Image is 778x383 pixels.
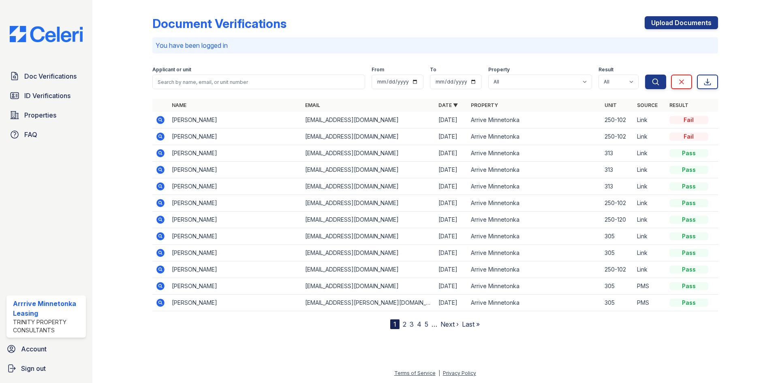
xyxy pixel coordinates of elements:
td: Arrive Minnetonka [468,212,601,228]
td: Link [634,178,666,195]
div: Arrrive Minnetonka Leasing [13,299,83,318]
div: Pass [669,265,708,274]
a: Privacy Policy [443,370,476,376]
td: 250-102 [601,261,634,278]
td: Arrive Minnetonka [468,178,601,195]
a: Date ▼ [438,102,458,108]
td: [PERSON_NAME] [169,162,302,178]
td: [EMAIL_ADDRESS][DOMAIN_NAME] [302,278,435,295]
input: Search by name, email, or unit number [152,75,365,89]
td: Arrive Minnetonka [468,278,601,295]
td: 305 [601,228,634,245]
div: | [438,370,440,376]
div: Pass [669,282,708,290]
label: Result [598,66,613,73]
td: [EMAIL_ADDRESS][DOMAIN_NAME] [302,162,435,178]
td: [PERSON_NAME] [169,212,302,228]
td: [EMAIL_ADDRESS][DOMAIN_NAME] [302,195,435,212]
a: Unit [605,102,617,108]
div: Pass [669,199,708,207]
td: [PERSON_NAME] [169,295,302,311]
td: [PERSON_NAME] [169,228,302,245]
td: Arrive Minnetonka [468,112,601,128]
td: [PERSON_NAME] [169,145,302,162]
div: Fail [669,133,708,141]
td: Link [634,212,666,228]
img: CE_Logo_Blue-a8612792a0a2168367f1c8372b55b34899dd931a85d93a1a3d3e32e68fde9ad4.png [3,26,89,42]
td: 313 [601,162,634,178]
span: Properties [24,110,56,120]
a: Property [471,102,498,108]
td: [DATE] [435,162,468,178]
td: Link [634,162,666,178]
td: [DATE] [435,178,468,195]
td: [PERSON_NAME] [169,128,302,145]
a: Upload Documents [645,16,718,29]
td: 305 [601,278,634,295]
td: [DATE] [435,212,468,228]
td: [EMAIL_ADDRESS][DOMAIN_NAME] [302,228,435,245]
td: 250-102 [601,112,634,128]
td: [EMAIL_ADDRESS][DOMAIN_NAME] [302,212,435,228]
a: FAQ [6,126,86,143]
td: Link [634,261,666,278]
td: Link [634,228,666,245]
a: Name [172,102,186,108]
td: [EMAIL_ADDRESS][PERSON_NAME][DOMAIN_NAME] [302,295,435,311]
td: [DATE] [435,228,468,245]
div: Pass [669,232,708,240]
td: Link [634,245,666,261]
td: [PERSON_NAME] [169,261,302,278]
span: Doc Verifications [24,71,77,81]
div: Pass [669,149,708,157]
td: 305 [601,295,634,311]
td: 305 [601,245,634,261]
a: 3 [410,320,414,328]
a: 4 [417,320,421,328]
a: Next › [440,320,459,328]
td: [PERSON_NAME] [169,245,302,261]
td: Link [634,112,666,128]
div: Pass [669,249,708,257]
td: [DATE] [435,261,468,278]
td: Link [634,128,666,145]
a: Last » [462,320,480,328]
td: [DATE] [435,195,468,212]
td: Arrive Minnetonka [468,295,601,311]
td: Arrive Minnetonka [468,195,601,212]
span: … [432,319,437,329]
td: [DATE] [435,145,468,162]
td: [EMAIL_ADDRESS][DOMAIN_NAME] [302,261,435,278]
label: From [372,66,384,73]
p: You have been logged in [156,41,715,50]
td: Link [634,145,666,162]
div: 1 [390,319,400,329]
td: [PERSON_NAME] [169,195,302,212]
td: [PERSON_NAME] [169,178,302,195]
td: [PERSON_NAME] [169,278,302,295]
a: 2 [403,320,406,328]
a: Doc Verifications [6,68,86,84]
a: 5 [425,320,428,328]
td: Arrive Minnetonka [468,128,601,145]
button: Sign out [3,360,89,377]
span: FAQ [24,130,37,139]
a: Result [669,102,688,108]
td: [EMAIL_ADDRESS][DOMAIN_NAME] [302,178,435,195]
span: Account [21,344,47,354]
a: Terms of Service [394,370,436,376]
a: ID Verifications [6,88,86,104]
span: ID Verifications [24,91,71,101]
td: [PERSON_NAME] [169,112,302,128]
div: Pass [669,166,708,174]
div: Pass [669,182,708,190]
td: [EMAIL_ADDRESS][DOMAIN_NAME] [302,245,435,261]
td: 250-102 [601,128,634,145]
a: Source [637,102,658,108]
td: 250-120 [601,212,634,228]
div: Pass [669,216,708,224]
td: [EMAIL_ADDRESS][DOMAIN_NAME] [302,128,435,145]
span: Sign out [21,364,46,373]
div: Trinity Property Consultants [13,318,83,334]
td: [DATE] [435,278,468,295]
